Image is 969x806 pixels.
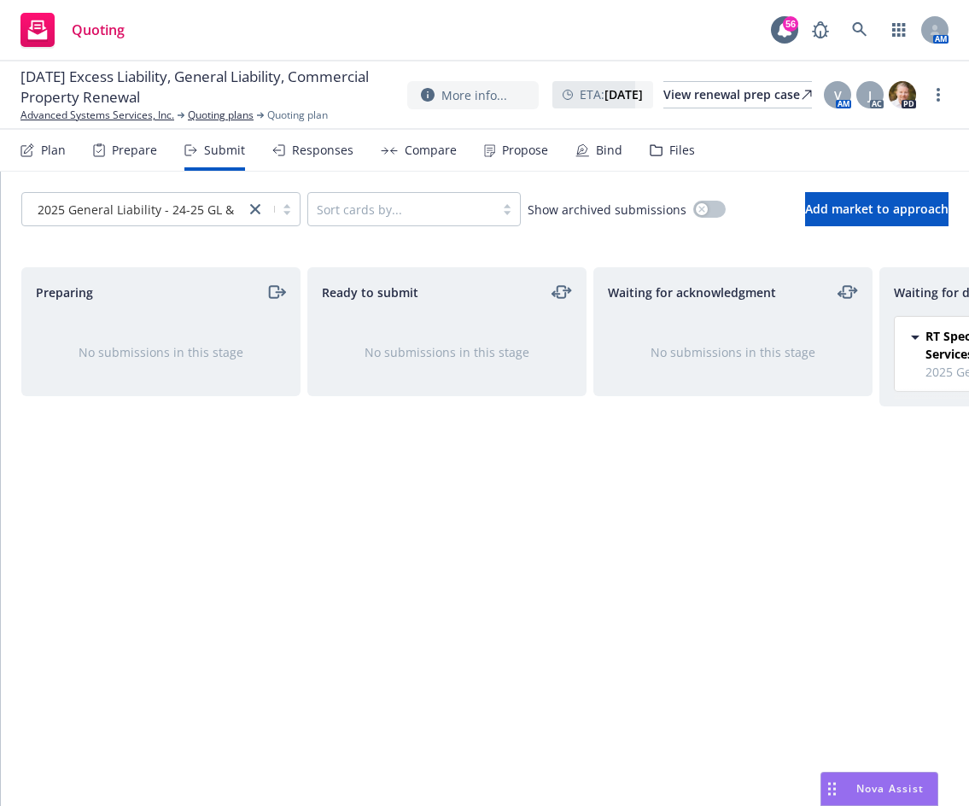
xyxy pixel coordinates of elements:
a: Switch app [882,13,916,47]
button: Nova Assist [820,772,938,806]
div: Responses [292,143,353,157]
div: No submissions in this stage [622,343,844,361]
a: View renewal prep case [663,81,812,108]
strong: [DATE] [604,86,643,102]
a: Search [843,13,877,47]
span: ETA : [580,85,643,103]
span: Nova Assist [856,781,924,796]
div: Submit [204,143,245,157]
div: Prepare [112,143,157,157]
span: More info... [441,86,507,104]
span: Waiting for acknowledgment [608,283,776,301]
span: [DATE] Excess Liability, General Liability, Commercial Property Renewal [20,67,394,108]
button: More info... [407,81,539,109]
button: Add market to approach [805,192,949,226]
span: J [868,86,872,104]
div: No submissions in this stage [336,343,558,361]
span: Show archived submissions [528,201,686,219]
span: Ready to submit [322,283,418,301]
div: Bind [596,143,622,157]
span: 2025 General Liability - 24-25 GL & GKL [38,201,260,219]
div: View renewal prep case [663,82,812,108]
img: photo [889,81,916,108]
span: 2025 General Liability - 24-25 GL & GKL [31,201,236,219]
span: Quoting [72,23,125,37]
a: Report a Bug [803,13,838,47]
div: No submissions in this stage [50,343,272,361]
div: 56 [783,16,798,32]
div: Propose [502,143,548,157]
a: moveLeftRight [552,282,572,302]
a: Quoting plans [188,108,254,123]
a: Quoting [14,6,131,54]
div: Drag to move [821,773,843,805]
span: V [834,86,842,104]
a: moveRight [266,282,286,302]
a: close [245,199,266,219]
span: Preparing [36,283,93,301]
span: Add market to approach [805,201,949,217]
div: Compare [405,143,457,157]
span: Quoting plan [267,108,328,123]
div: Files [669,143,695,157]
a: Advanced Systems Services, Inc. [20,108,174,123]
div: Plan [41,143,66,157]
a: more [928,85,949,105]
a: moveLeftRight [838,282,858,302]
